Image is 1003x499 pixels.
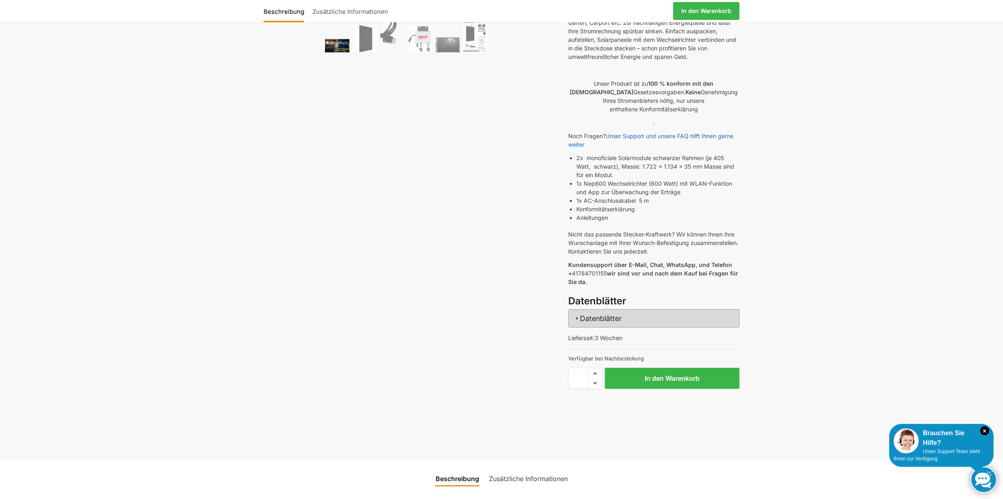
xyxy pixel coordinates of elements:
[568,270,738,285] strong: wir sind vor und nach dem Kauf bei Fragen für Sie da.
[595,334,623,341] span: 3 Wochen
[568,261,732,277] strong: Kundensupport über E-Mail, Chat, WhatsApp, und Telefon +
[408,26,432,52] img: NEP 800 Drosselbar auf 600 Watt
[568,79,739,113] p: Unser Produkt ist zu Gesetzesvorgaben. Genehmigung Ihres Stromanbieters nötig, nur unsere enthalt...
[463,18,488,53] img: Balkonkraftwerk 600/810 Watt Fullblack – Bild 6
[308,1,392,21] a: Zusätzliche Informationen
[894,428,989,448] div: Brauchen Sie Hilfe?
[576,205,739,213] li: Konformitätserklärung
[576,179,739,196] li: 1x Nep600 Wechselrichter (600 Watt) mit WLAN-Funktion und App zur Überwachung der Erträge
[576,213,739,222] li: Anleitungen
[589,378,602,388] span: Reduce quantity
[484,469,573,488] a: Zusätzliche Informationen
[567,394,741,441] iframe: Sicherer Rahmen für schnelle Bezahlvorgänge
[568,309,739,328] h3: Datenblätter
[264,1,308,21] a: Beschreibung
[685,89,701,95] strong: Keine
[605,368,739,389] button: In den Warenkorb
[589,368,602,379] span: Increase quantity
[568,334,623,341] span: Lieferzeit:
[436,37,460,52] img: Balkonkraftwerk 600/810 Watt Fullblack – Bild 5
[980,426,989,435] i: Schließen
[568,118,739,127] p: .
[576,154,739,179] li: 2x monoficiale Solarmodule schwarzer Rahmen (je 405 Watt, schwarz), Masse: 1.722 x 1.134 x 35 mm ...
[568,260,739,286] p: 41784701155
[894,449,980,462] span: Unser Support-Team steht Ihnen zur Verfügung
[353,25,377,53] img: TommaTech Vorderseite
[576,196,739,205] li: 1x AC-Anschlusskabel 5 m
[325,39,349,52] img: 2 Balkonkraftwerke
[568,230,739,256] p: Nicht das passende Stecker-Kraftwerk? Wir können Ihnen Ihre Wunschanlage mit Ihrer Wunsch-Befesti...
[568,294,739,308] h3: Datenblätter
[431,469,484,488] a: Beschreibung
[568,349,739,363] p: Verfügbar bei Nachbestellung
[673,2,739,20] a: In den Warenkorb
[568,10,739,61] p: Unser steckerfertiges Balkonkraftwerk macht Ihren Balkon, Garten, Carport etc. zur nachhaltigen E...
[568,132,739,149] p: Noch Fragen?
[380,20,405,52] img: Anschlusskabel-3meter_schweizer-stecker
[894,428,919,453] img: Customer service
[568,132,733,148] a: Unser Support und unsere FAQ hilft Ihnen gerne weiter
[568,368,589,389] input: Produktmenge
